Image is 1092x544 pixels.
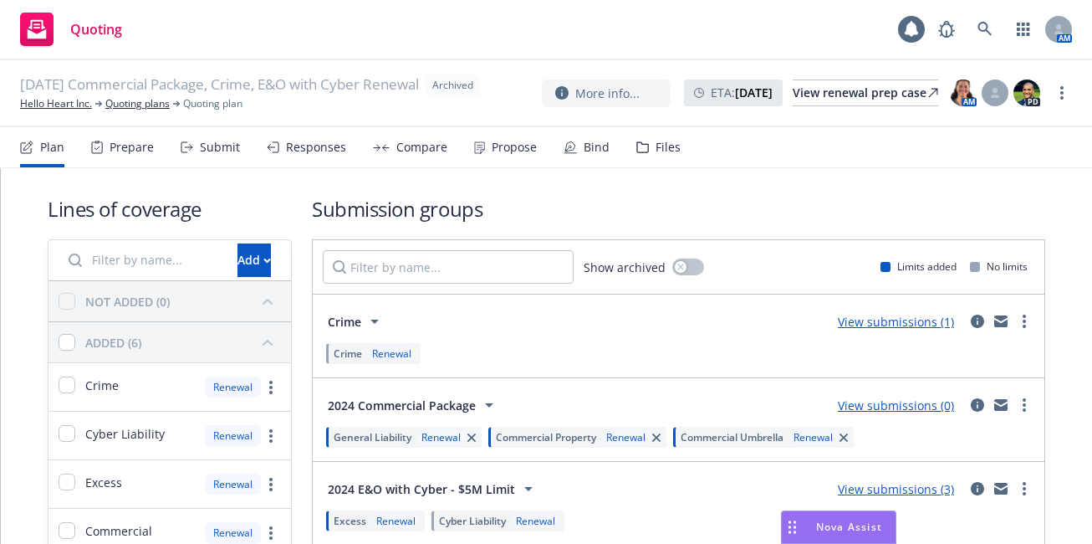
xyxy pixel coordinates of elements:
a: Switch app [1007,13,1040,46]
strong: [DATE] [735,85,773,100]
span: Excess [334,514,366,528]
span: Crime [85,377,119,394]
input: Filter by name... [323,250,574,284]
a: more [261,475,281,495]
a: View submissions (0) [838,398,954,413]
a: mail [991,479,1011,499]
img: photo [950,80,977,106]
div: Renewal [369,346,415,361]
a: Hello Heart Inc. [20,96,92,111]
span: Excess [85,474,122,491]
h1: Submission groups [312,195,1045,223]
a: Report a Bug [930,13,963,46]
a: Quoting plans [105,96,170,111]
span: Cyber Liability [439,514,506,528]
div: Add [237,244,271,276]
div: Responses [286,141,346,154]
span: 2024 Commercial Package [328,397,476,414]
div: Renewal [418,430,464,444]
div: No limits [970,259,1028,274]
div: Renewal [205,474,261,495]
div: Renewal [205,425,261,446]
a: circleInformation [967,395,987,415]
div: Drag to move [782,511,803,543]
button: Crime [323,305,390,338]
a: more [261,523,281,543]
div: Plan [40,141,64,154]
div: Renewal [603,430,649,444]
span: Commercial Property [496,430,596,444]
span: Quoting [70,23,122,36]
input: Filter by name... [59,244,227,277]
a: more [1014,395,1034,415]
a: mail [991,395,1011,415]
div: Renewal [205,522,261,543]
button: Nova Assist [781,511,896,544]
div: Renewal [790,430,836,444]
div: Propose [492,141,537,154]
button: 2024 E&O with Cyber - $5M Limit [323,472,543,506]
span: General Liability [334,430,411,444]
span: Nova Assist [816,520,882,534]
span: Crime [334,346,362,361]
h1: Lines of coverage [48,195,292,223]
div: View renewal prep case [793,80,938,105]
button: ADDED (6) [85,329,281,356]
span: Show archived [584,259,666,276]
button: NOT ADDED (0) [85,288,281,315]
div: Submit [200,141,240,154]
a: View submissions (1) [838,314,954,330]
span: Cyber Liability [85,425,165,443]
div: Limits added [880,259,957,274]
span: [DATE] Commercial Package, Crime, E&O with Cyber Renewal [20,74,419,96]
span: ETA : [711,84,773,101]
button: More info... [542,80,671,107]
a: more [1052,83,1072,103]
a: more [261,377,281,398]
a: mail [991,311,1011,331]
span: Archived [432,78,473,93]
span: 2024 E&O with Cyber - $5M Limit [328,480,515,498]
div: Renewal [373,514,419,528]
div: NOT ADDED (0) [85,293,170,310]
div: Files [656,141,681,154]
div: Bind [584,141,610,154]
div: Compare [396,141,447,154]
img: photo [1013,80,1040,106]
div: Renewal [513,514,559,528]
div: ADDED (6) [85,334,141,352]
a: circleInformation [967,311,987,331]
a: more [1014,479,1034,499]
a: View submissions (3) [838,481,954,497]
a: more [1014,311,1034,331]
div: Prepare [110,141,154,154]
a: Quoting [13,6,129,53]
a: more [261,426,281,446]
button: 2024 Commercial Package [323,388,504,422]
span: Commercial Umbrella [681,430,783,444]
button: Add [237,244,271,277]
a: View renewal prep case [793,80,938,106]
span: Crime [328,313,361,331]
a: Search [968,13,1002,46]
span: More info... [575,85,640,102]
a: circleInformation [967,479,987,499]
div: Renewal [205,377,261,398]
span: Quoting plan [183,96,242,111]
